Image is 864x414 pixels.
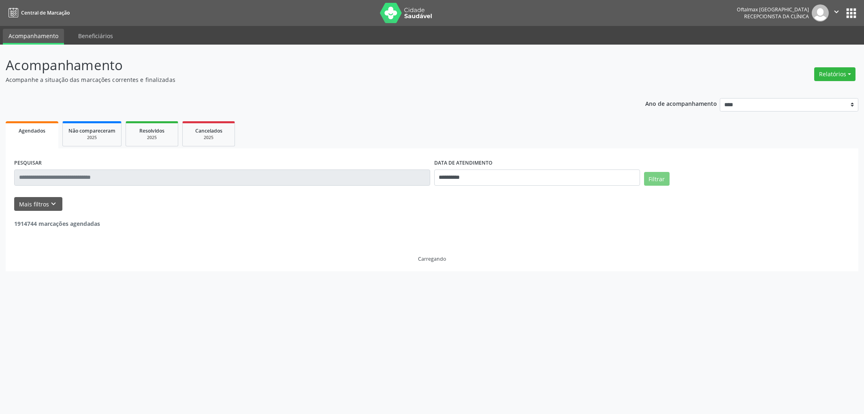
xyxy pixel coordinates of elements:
[14,157,42,169] label: PESQUISAR
[812,4,829,21] img: img
[832,7,841,16] i: 
[132,135,172,141] div: 2025
[3,29,64,45] a: Acompanhamento
[434,157,493,169] label: DATA DE ATENDIMENTO
[73,29,119,43] a: Beneficiários
[737,6,809,13] div: Oftalmax [GEOGRAPHIC_DATA]
[195,127,222,134] span: Cancelados
[814,67,855,81] button: Relatórios
[829,4,844,21] button: 
[49,199,58,208] i: keyboard_arrow_down
[21,9,70,16] span: Central de Marcação
[139,127,164,134] span: Resolvidos
[188,135,229,141] div: 2025
[14,197,62,211] button: Mais filtroskeyboard_arrow_down
[19,127,45,134] span: Agendados
[68,127,115,134] span: Não compareceram
[6,6,70,19] a: Central de Marcação
[645,98,717,108] p: Ano de acompanhamento
[644,172,670,186] button: Filtrar
[844,6,858,20] button: apps
[6,55,603,75] p: Acompanhamento
[14,220,100,227] strong: 1914744 marcações agendadas
[744,13,809,20] span: Recepcionista da clínica
[6,75,603,84] p: Acompanhe a situação das marcações correntes e finalizadas
[68,135,115,141] div: 2025
[418,255,446,262] div: Carregando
